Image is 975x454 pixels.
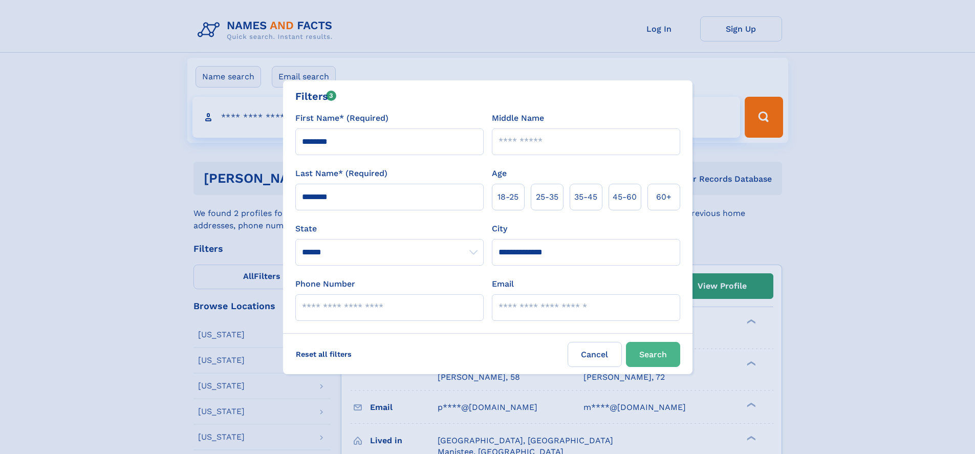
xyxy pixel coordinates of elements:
[656,191,671,203] span: 60+
[492,223,507,235] label: City
[295,278,355,290] label: Phone Number
[497,191,518,203] span: 18‑25
[574,191,597,203] span: 35‑45
[613,191,637,203] span: 45‑60
[536,191,558,203] span: 25‑35
[626,342,680,367] button: Search
[492,112,544,124] label: Middle Name
[568,342,622,367] label: Cancel
[295,167,387,180] label: Last Name* (Required)
[295,89,337,104] div: Filters
[492,167,507,180] label: Age
[295,223,484,235] label: State
[295,112,388,124] label: First Name* (Required)
[492,278,514,290] label: Email
[289,342,358,366] label: Reset all filters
